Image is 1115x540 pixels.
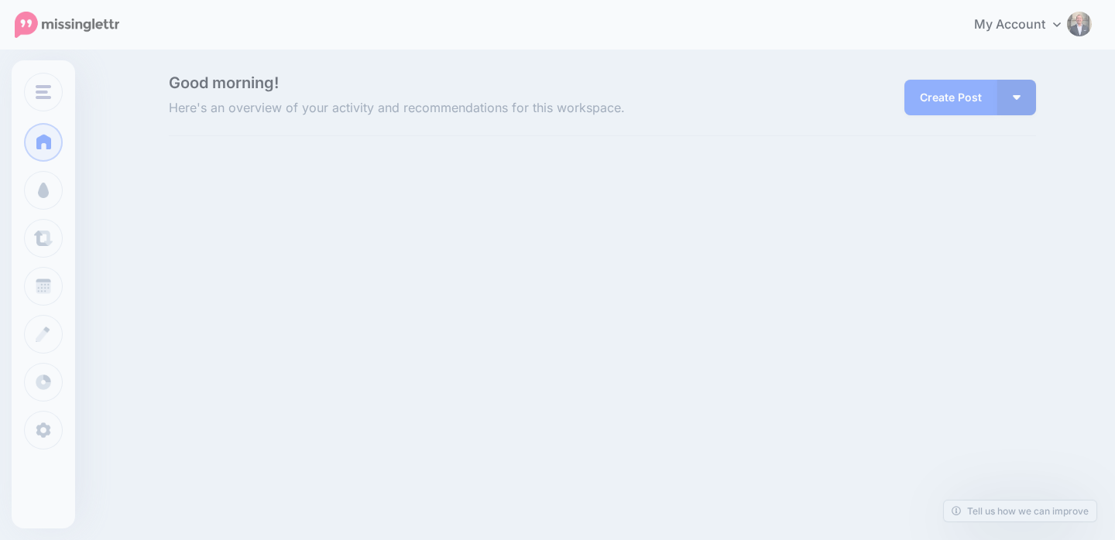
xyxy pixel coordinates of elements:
img: Missinglettr [15,12,119,38]
span: Good morning! [169,73,279,92]
span: Here's an overview of your activity and recommendations for this workspace. [169,98,739,118]
img: arrow-down-white.png [1013,95,1021,100]
img: menu.png [36,85,51,99]
a: Tell us how we can improve [944,501,1096,521]
a: My Account [959,6,1092,44]
a: Create Post [904,80,997,115]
